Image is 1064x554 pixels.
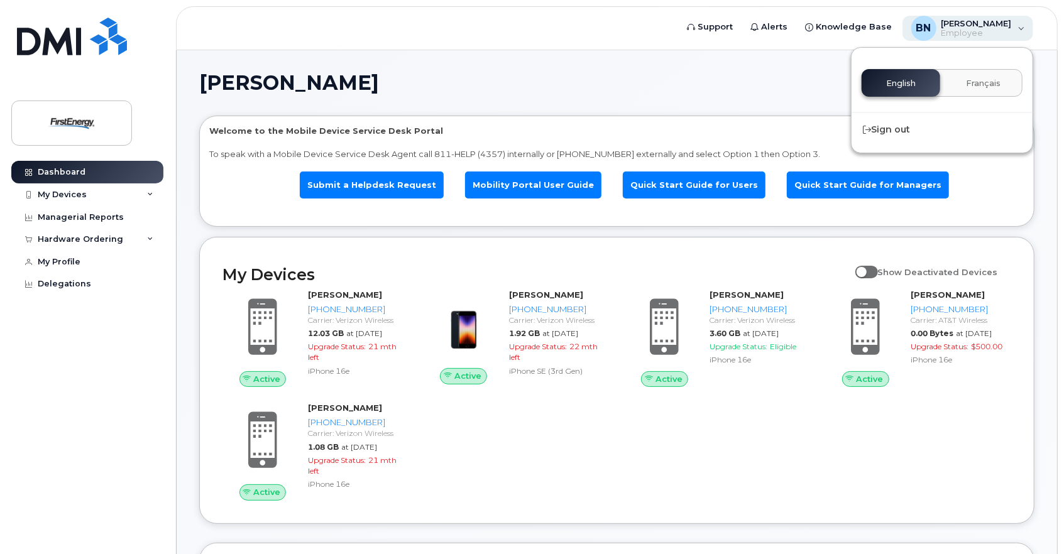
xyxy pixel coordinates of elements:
a: Submit a Helpdesk Request [300,171,444,198]
a: Active[PERSON_NAME][PHONE_NUMBER]Carrier: Verizon Wireless1.92 GBat [DATE]Upgrade Status:22 mth l... [424,289,610,384]
span: Français [966,79,1001,89]
span: Upgrade Status: [911,342,968,351]
span: at [DATE] [542,329,578,338]
div: [PHONE_NUMBER] [308,416,403,428]
strong: [PERSON_NAME] [308,403,382,413]
span: Upgrade Status: [509,342,567,351]
span: $500.00 [971,342,1002,351]
strong: [PERSON_NAME] [911,290,985,300]
div: [PHONE_NUMBER] [308,303,403,315]
span: 1.08 GB [308,442,339,452]
a: Active[PERSON_NAME][PHONE_NUMBER]Carrier: AT&T Wireless0.00 Bytesat [DATE]Upgrade Status:$500.00i... [825,289,1011,387]
img: image20231002-3703462-1angbar.jpeg [434,295,494,356]
div: Sign out [852,118,1033,141]
span: at [DATE] [341,442,377,452]
div: iPhone 16e [308,479,403,489]
span: Show Deactivated Devices [878,267,998,277]
div: iPhone 16e [911,354,1006,365]
div: iPhone SE (3rd Gen) [509,366,605,376]
span: Upgrade Status: [308,455,366,465]
div: [PHONE_NUMBER] [911,303,1006,315]
span: at [DATE] [956,329,992,338]
div: Carrier: Verizon Wireless [509,315,605,325]
a: Active[PERSON_NAME][PHONE_NUMBER]Carrier: Verizon Wireless1.08 GBat [DATE]Upgrade Status:21 mth l... [222,402,409,500]
span: Upgrade Status: [308,342,366,351]
span: Active [454,370,481,382]
strong: [PERSON_NAME] [509,290,583,300]
strong: [PERSON_NAME] [710,290,784,300]
span: 3.60 GB [710,329,741,338]
a: Quick Start Guide for Users [623,171,765,198]
div: [PHONE_NUMBER] [509,303,605,315]
p: Welcome to the Mobile Device Service Desk Portal [209,125,1024,137]
span: Eligible [771,342,797,351]
span: Active [253,373,280,385]
div: Carrier: Verizon Wireless [308,428,403,438]
div: iPhone 16e [710,354,806,365]
input: Show Deactivated Devices [855,260,865,270]
strong: [PERSON_NAME] [308,290,382,300]
h2: My Devices [222,265,849,284]
span: 21 mth left [308,342,397,362]
a: Active[PERSON_NAME][PHONE_NUMBER]Carrier: Verizon Wireless12.03 GBat [DATE]Upgrade Status:21 mth ... [222,289,409,387]
span: [PERSON_NAME] [199,73,379,92]
span: at [DATE] [743,329,779,338]
div: [PHONE_NUMBER] [710,303,806,315]
span: Active [857,373,884,385]
span: at [DATE] [346,329,382,338]
iframe: Messenger Launcher [1009,499,1055,545]
div: Carrier: Verizon Wireless [710,315,806,325]
span: 22 mth left [509,342,598,362]
div: Carrier: Verizon Wireless [308,315,403,325]
a: Active[PERSON_NAME][PHONE_NUMBER]Carrier: Verizon Wireless3.60 GBat [DATE]Upgrade Status:Eligible... [625,289,811,387]
a: Quick Start Guide for Managers [787,171,949,198]
span: Upgrade Status: [710,342,768,351]
div: Carrier: AT&T Wireless [911,315,1006,325]
span: 12.03 GB [308,329,344,338]
span: Active [655,373,683,385]
span: Active [253,486,280,498]
span: 0.00 Bytes [911,329,953,338]
span: 1.92 GB [509,329,540,338]
span: 21 mth left [308,455,397,475]
div: iPhone 16e [308,366,403,376]
a: Mobility Portal User Guide [465,171,601,198]
p: To speak with a Mobile Device Service Desk Agent call 811-HELP (4357) internally or [PHONE_NUMBER... [209,148,1024,160]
